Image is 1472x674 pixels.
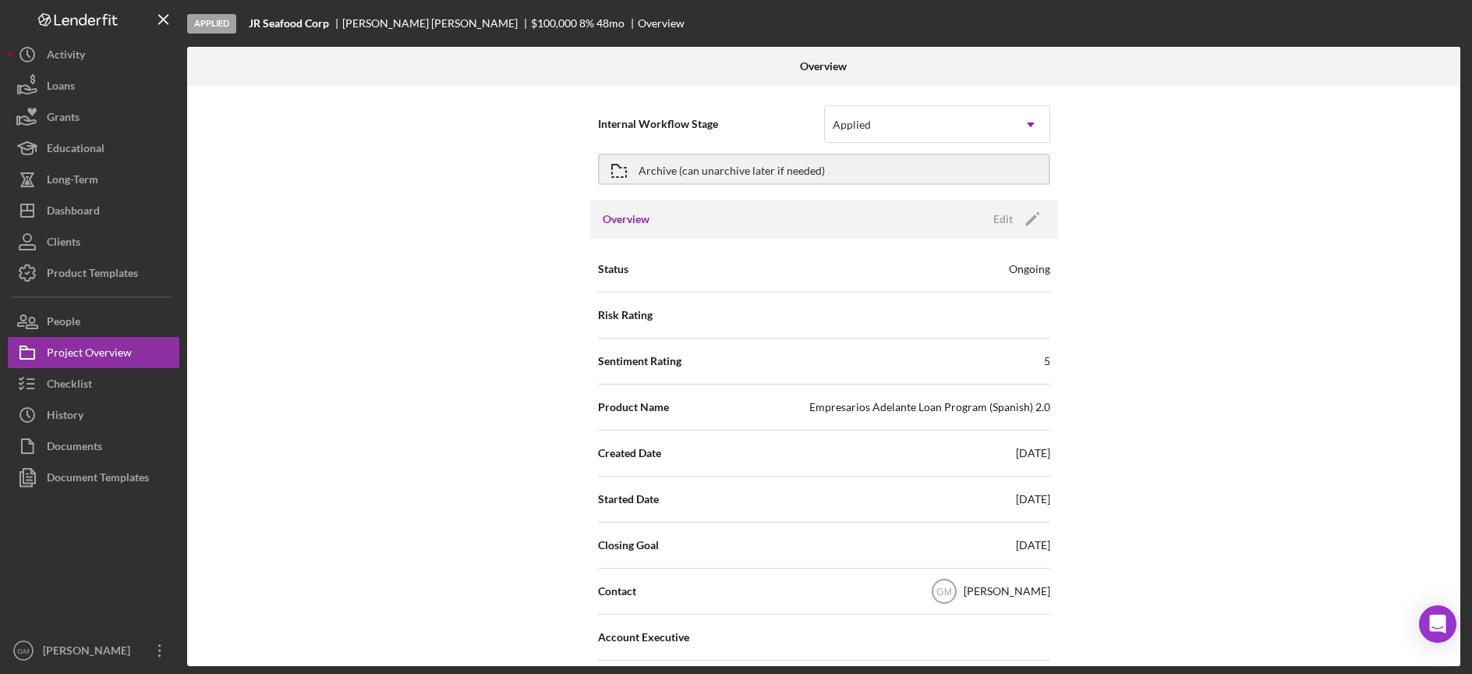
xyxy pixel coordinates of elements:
span: Product Name [598,399,669,415]
div: [PERSON_NAME] [PERSON_NAME] [342,17,531,30]
span: Internal Workflow Stage [598,116,824,132]
div: Project Overview [47,337,132,372]
button: Project Overview [8,337,179,368]
div: Loans [47,70,75,105]
div: Ongoing [1009,261,1050,277]
div: Edit [993,208,1013,231]
button: Activity [8,39,179,70]
div: Product Templates [47,257,138,293]
div: Documents [47,431,102,466]
span: Created Date [598,445,661,461]
div: Checklist [47,368,92,403]
button: Dashboard [8,195,179,226]
button: Clients [8,226,179,257]
div: Applied [187,14,236,34]
div: Dashboard [47,195,100,230]
div: Document Templates [47,462,149,497]
div: 8 % [579,17,594,30]
span: $100,000 [531,16,577,30]
button: History [8,399,179,431]
button: Documents [8,431,179,462]
h3: Overview [603,211,649,227]
button: Edit [984,208,1046,231]
div: Empresarios Adelante Loan Program (Spanish) 2.0 [809,399,1050,415]
span: Sentiment Rating [598,353,681,369]
text: GM [936,587,951,598]
div: Grants [47,101,80,137]
div: 48 mo [596,17,625,30]
span: Risk Rating [598,307,653,323]
div: Activity [47,39,85,74]
button: Long-Term [8,164,179,195]
span: Started Date [598,491,659,507]
button: Loans [8,70,179,101]
text: GM [17,647,29,655]
div: People [47,306,80,341]
div: Applied [833,119,871,131]
button: Archive (can unarchive later if needed) [598,154,1050,185]
span: Contact [598,584,636,599]
div: Archive (can unarchive later if needed) [639,155,825,183]
button: People [8,306,179,337]
div: 5 [1044,353,1050,369]
b: Overview [800,60,847,73]
button: Checklist [8,368,179,399]
div: Clients [47,226,80,261]
div: [DATE] [1016,537,1050,553]
div: Open Intercom Messenger [1419,605,1456,643]
div: Educational [47,133,104,168]
button: GM[PERSON_NAME] [8,635,179,666]
div: Overview [638,17,685,30]
div: [DATE] [1016,445,1050,461]
span: Status [598,261,628,277]
button: Educational [8,133,179,164]
div: [DATE] [1016,491,1050,507]
b: JR Seafood Corp [249,17,329,30]
button: Product Templates [8,257,179,289]
div: [PERSON_NAME] [39,635,140,670]
button: Grants [8,101,179,133]
span: Closing Goal [598,537,659,553]
span: Account Executive [598,630,689,645]
div: [PERSON_NAME] [964,584,1050,599]
button: Document Templates [8,462,179,493]
div: Long-Term [47,164,98,199]
div: History [47,399,83,435]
